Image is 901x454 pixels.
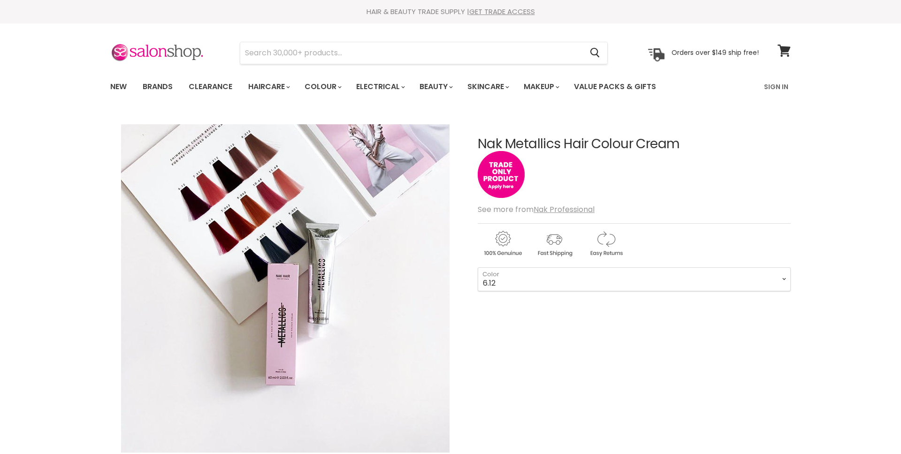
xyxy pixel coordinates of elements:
[412,77,458,97] a: Beauty
[478,229,527,258] img: genuine.gif
[582,42,607,64] button: Search
[99,73,802,100] nav: Main
[469,7,535,16] a: GET TRADE ACCESS
[478,137,791,151] h1: Nak Metallics Hair Colour Cream
[241,77,296,97] a: Haircare
[99,7,802,16] div: HAIR & BEAUTY TRADE SUPPLY |
[103,73,711,100] ul: Main menu
[581,229,631,258] img: returns.gif
[529,229,579,258] img: shipping.gif
[103,77,134,97] a: New
[460,77,515,97] a: Skincare
[758,77,794,97] a: Sign In
[136,77,180,97] a: Brands
[182,77,239,97] a: Clearance
[240,42,608,64] form: Product
[478,151,525,198] img: tradeonly_small.jpg
[121,124,450,453] img: Nak Metallics Hair Colour Cream
[240,42,582,64] input: Search
[298,77,347,97] a: Colour
[567,77,663,97] a: Value Packs & Gifts
[478,204,595,215] span: See more from
[349,77,411,97] a: Electrical
[672,48,759,57] p: Orders over $149 ship free!
[517,77,565,97] a: Makeup
[534,204,595,215] a: Nak Professional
